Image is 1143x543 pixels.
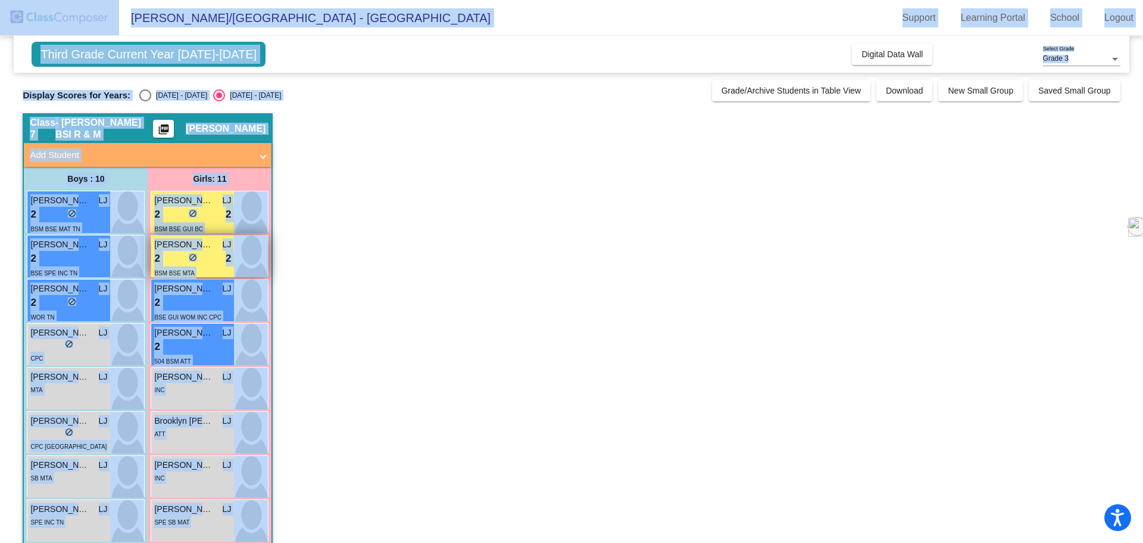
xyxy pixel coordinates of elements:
[157,123,171,140] mat-icon: picture_as_pdf
[154,270,195,277] span: BSM BSE MTA
[154,371,214,383] span: [PERSON_NAME]
[154,283,214,295] span: [PERSON_NAME]
[938,80,1023,101] button: New Small Group
[1043,54,1069,63] span: Grade 3
[1041,8,1089,27] a: School
[154,207,160,222] span: 2
[223,283,232,295] span: LJ
[223,327,232,339] span: LJ
[154,475,164,482] span: INC
[951,8,1035,27] a: Learning Portal
[1029,80,1120,101] button: Saved Small Group
[68,209,76,218] span: do_not_disturb_alt
[30,148,251,162] mat-panel-title: Add Student
[139,89,281,101] mat-radio-group: Select an option
[154,503,214,516] span: [PERSON_NAME]
[30,270,77,277] span: BSE SPE INC TN
[154,358,191,365] span: 504 BSM ATT
[99,503,108,516] span: LJ
[223,371,232,383] span: LJ
[30,117,55,141] span: Class 7
[30,327,90,339] span: [PERSON_NAME]
[24,167,148,191] div: Boys : 10
[861,49,923,59] span: Digital Data Wall
[154,327,214,339] span: [PERSON_NAME]
[30,503,90,516] span: [PERSON_NAME]
[30,475,52,482] span: SB MTA
[30,194,90,207] span: [PERSON_NAME]
[99,194,108,207] span: LJ
[65,340,73,348] span: do_not_disturb_alt
[119,8,491,27] span: [PERSON_NAME]/[GEOGRAPHIC_DATA] - [GEOGRAPHIC_DATA]
[223,194,232,207] span: LJ
[30,283,90,295] span: [PERSON_NAME]
[30,295,36,311] span: 2
[151,90,207,101] div: [DATE] - [DATE]
[226,207,231,222] span: 2
[154,415,214,427] span: Brooklyn [PERSON_NAME]
[1038,86,1110,95] span: Saved Small Group
[948,86,1013,95] span: New Small Group
[154,238,214,251] span: [PERSON_NAME]
[223,459,232,471] span: LJ
[99,327,108,339] span: LJ
[154,519,189,526] span: SPE SB MAT
[712,80,871,101] button: Grade/Archive Students in Table View
[154,459,214,471] span: [PERSON_NAME]
[30,207,36,222] span: 2
[30,251,36,266] span: 2
[30,459,90,471] span: [PERSON_NAME]
[226,251,231,266] span: 2
[852,44,932,65] button: Digital Data Wall
[223,503,232,516] span: LJ
[68,297,76,306] span: do_not_disturb_alt
[886,86,923,95] span: Download
[1095,8,1143,27] a: Logout
[154,431,165,437] span: ATT
[30,371,90,383] span: [PERSON_NAME]
[154,295,160,311] span: 2
[99,415,108,427] span: LJ
[65,428,73,436] span: do_not_disturb_alt
[30,314,54,321] span: WOR TN
[189,209,197,218] span: do_not_disturb_alt
[30,226,80,232] span: BSM BSE MAT TN
[30,387,42,393] span: MTA
[154,251,160,266] span: 2
[99,371,108,383] span: LJ
[154,339,160,355] span: 2
[30,415,90,427] span: [PERSON_NAME]
[30,519,64,526] span: SPE INC TN
[99,283,108,295] span: LJ
[722,86,861,95] span: Grade/Archive Students in Table View
[189,253,197,262] span: do_not_disturb_alt
[225,90,281,101] div: [DATE] - [DATE]
[30,238,90,251] span: [PERSON_NAME]
[30,443,107,450] span: CPC [GEOGRAPHIC_DATA]
[893,8,945,27] a: Support
[30,355,43,362] span: CPC
[99,238,108,251] span: LJ
[223,238,232,251] span: LJ
[55,117,153,141] span: - [PERSON_NAME] BSI R & M
[154,314,221,321] span: BSE GUI WOM INC CPC
[32,42,266,67] span: Third Grade Current Year [DATE]-[DATE]
[154,387,164,393] span: INC
[148,167,271,191] div: Girls: 11
[154,226,203,232] span: BSM BSE GUI BC
[154,194,214,207] span: [PERSON_NAME]
[23,90,130,101] span: Display Scores for Years:
[186,123,266,135] span: [PERSON_NAME]
[24,143,271,167] mat-expansion-panel-header: Add Student
[99,459,108,471] span: LJ
[876,80,932,101] button: Download
[223,415,232,427] span: LJ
